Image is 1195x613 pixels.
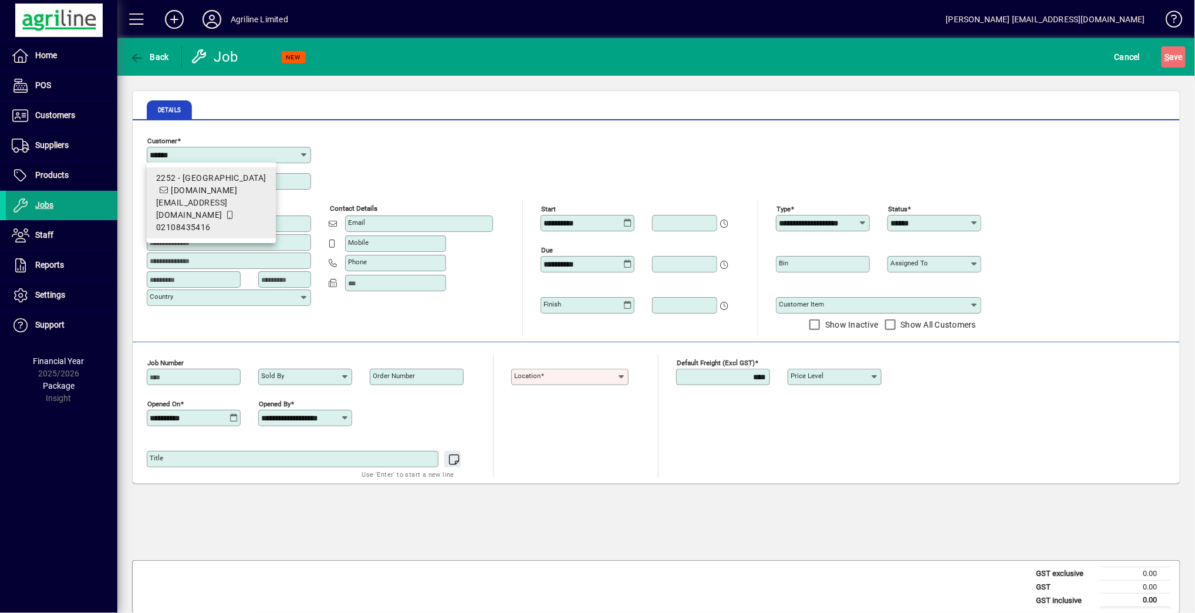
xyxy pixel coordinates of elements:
a: Settings [6,281,117,310]
button: Add [156,9,193,30]
a: Reports [6,251,117,280]
a: Knowledge Base [1157,2,1180,41]
label: Show All Customers [899,319,977,331]
a: Products [6,161,117,190]
td: GST exclusive [1030,567,1101,581]
span: Details [158,107,181,113]
span: Financial Year [33,356,85,366]
app-page-header-button: Back [117,46,182,68]
mat-label: Assigned to [890,259,928,267]
mat-label: Country [150,292,173,301]
span: Customers [35,110,75,120]
td: 0.00 [1101,567,1171,581]
mat-label: Opened by [259,400,291,408]
span: Suppliers [35,140,69,150]
span: Back [130,52,169,62]
a: Customers [6,101,117,130]
mat-hint: Use 'Enter' to start a new line [362,467,454,481]
div: 2252 - [GEOGRAPHIC_DATA] [156,172,266,184]
span: Products [35,170,69,180]
mat-label: Customer [147,137,177,145]
span: Home [35,50,57,60]
mat-label: Bin [779,259,788,267]
span: Jobs [35,200,53,210]
label: Show Inactive [823,319,878,331]
span: Cancel [1115,48,1140,66]
mat-label: Email [348,218,365,227]
mat-label: Status [888,205,907,213]
a: Support [6,311,117,340]
mat-label: Start [541,205,556,213]
td: GST [1030,580,1101,594]
mat-label: Mobile [348,238,369,247]
span: POS [35,80,51,90]
span: ave [1164,48,1183,66]
button: Profile [193,9,231,30]
mat-label: Type [777,205,791,213]
span: Reports [35,260,64,270]
a: Staff [6,221,117,250]
span: NEW [286,53,301,61]
div: Agriline Limited [231,10,288,29]
mat-label: Sold by [261,372,284,380]
mat-label: Due [541,246,553,254]
button: Save [1162,46,1186,68]
span: [DOMAIN_NAME][EMAIL_ADDRESS][DOMAIN_NAME] [156,186,237,220]
mat-label: Phone [348,258,367,266]
span: 02108435416 [156,223,211,232]
span: Staff [35,230,53,240]
mat-label: Order number [373,372,415,380]
td: 0.00 [1101,594,1171,608]
mat-label: Finish [544,300,561,308]
button: Back [127,46,172,68]
div: Job [191,48,241,66]
div: [PERSON_NAME] [EMAIL_ADDRESS][DOMAIN_NAME] [946,10,1145,29]
a: Suppliers [6,131,117,160]
mat-label: Customer Item [779,300,824,308]
td: GST inclusive [1030,594,1101,608]
mat-label: Price Level [791,372,823,380]
mat-label: Default Freight (excl GST) [677,359,755,367]
mat-label: Title [150,454,163,462]
span: Support [35,320,65,329]
mat-label: Location [514,372,541,380]
a: Home [6,41,117,70]
mat-label: Opened On [147,400,180,408]
mat-option: 2252 - Naumai Gardens [147,167,276,238]
span: S [1164,52,1169,62]
mat-label: Job number [147,359,184,367]
td: 0.00 [1101,580,1171,594]
span: Settings [35,290,65,299]
a: POS [6,71,117,100]
button: Cancel [1112,46,1143,68]
span: Package [43,381,75,390]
